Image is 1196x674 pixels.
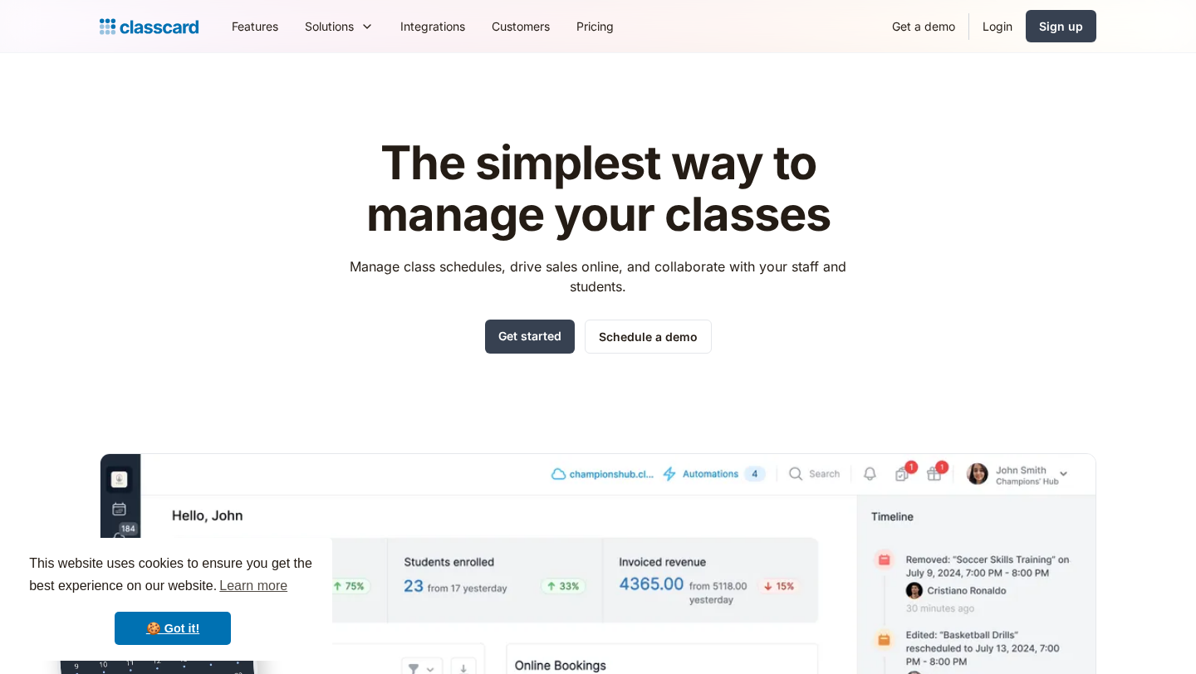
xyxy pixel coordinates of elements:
a: Get started [485,320,575,354]
a: Pricing [563,7,627,45]
a: Integrations [387,7,478,45]
a: Features [218,7,292,45]
div: Solutions [292,7,387,45]
a: Login [969,7,1026,45]
a: Get a demo [879,7,968,45]
div: Sign up [1039,17,1083,35]
a: dismiss cookie message [115,612,231,645]
a: learn more about cookies [217,574,290,598]
div: cookieconsent [13,538,332,661]
a: Sign up [1026,10,1096,42]
div: Solutions [305,17,354,35]
a: Customers [478,7,563,45]
a: home [100,15,199,38]
a: Schedule a demo [585,320,712,354]
span: This website uses cookies to ensure you get the best experience on our website. [29,554,316,598]
p: Manage class schedules, drive sales online, and collaborate with your staff and students. [335,256,862,296]
h1: The simplest way to manage your classes [335,138,862,240]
